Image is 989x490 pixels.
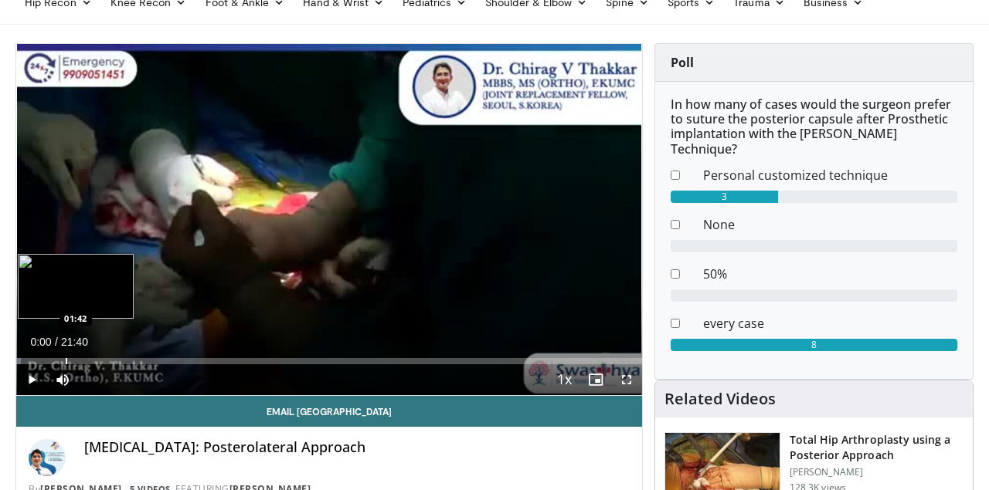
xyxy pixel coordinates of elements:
div: Progress Bar [16,358,642,364]
span: 0:00 [30,336,51,348]
dd: 50% [692,265,969,283]
img: Avatar [29,439,66,476]
button: Fullscreen [611,364,642,395]
p: [PERSON_NAME] [790,466,964,478]
video-js: Video Player [16,44,642,396]
div: 8 [671,339,957,351]
h4: [MEDICAL_DATA]: Posterolateral Approach [84,439,630,456]
dd: None [692,215,969,234]
button: Enable picture-in-picture mode [580,364,611,395]
div: 3 [671,191,778,203]
dd: every case [692,314,969,333]
button: Play [16,364,47,395]
h6: In how many of cases would the surgeon prefer to suture the posterior capsule after Prosthetic im... [671,97,957,157]
dd: Personal customized technique [692,166,969,184]
h3: Total Hip Arthroplasty using a Posterior Approach [790,432,964,463]
img: image.jpeg [18,254,134,319]
strong: Poll [671,54,694,71]
span: 21:40 [61,336,88,348]
button: Playback Rate [549,364,580,395]
a: Email [GEOGRAPHIC_DATA] [16,396,642,427]
h4: Related Videos [664,390,776,408]
button: Mute [47,364,78,395]
span: / [55,336,58,348]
